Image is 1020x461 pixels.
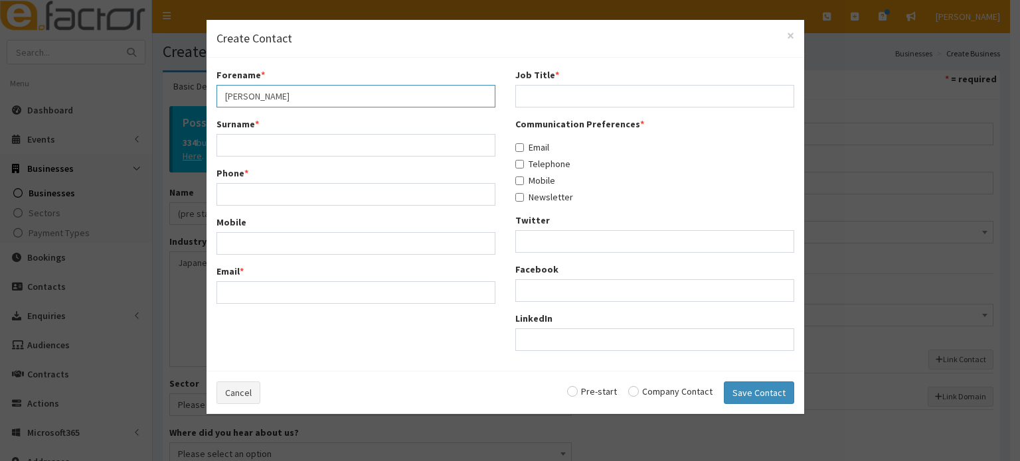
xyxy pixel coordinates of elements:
label: Surname [216,117,259,131]
button: Cancel [216,381,260,404]
input: Email [515,143,524,152]
input: Mobile [515,176,524,185]
label: Facebook [515,263,558,276]
label: Phone [216,166,248,180]
button: Close [787,29,794,42]
label: Mobile [216,216,246,229]
label: Job Title [515,68,559,82]
input: Telephone [515,160,524,168]
label: LinkedIn [515,312,552,325]
label: Communication Preferences [515,117,644,131]
label: Mobile [515,174,555,187]
label: Email [216,265,244,278]
span: × [787,27,794,44]
label: Twitter [515,214,550,227]
label: Telephone [515,157,570,170]
label: Pre-start [567,387,617,396]
label: Newsletter [515,190,573,204]
button: Save Contact [724,381,794,404]
label: Forename [216,68,265,82]
input: Newsletter [515,193,524,202]
h4: Create Contact [216,30,794,47]
label: Company Contact [628,387,713,396]
label: Email [515,141,549,154]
